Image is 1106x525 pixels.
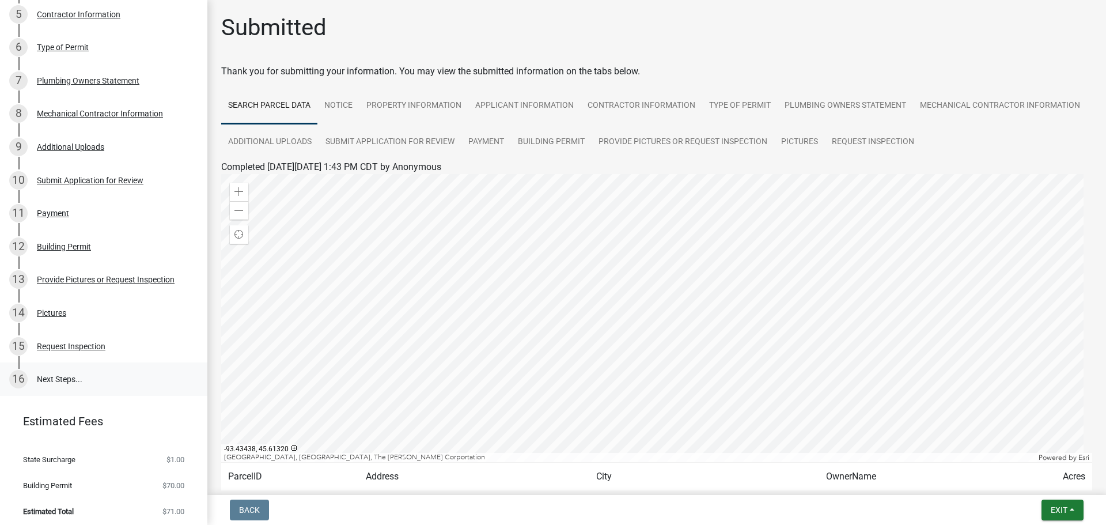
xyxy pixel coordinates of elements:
[9,410,189,433] a: Estimated Fees
[221,88,317,124] a: Search Parcel Data
[9,5,28,24] div: 5
[9,204,28,222] div: 11
[37,309,66,317] div: Pictures
[221,453,1036,462] div: [GEOGRAPHIC_DATA], [GEOGRAPHIC_DATA], The [PERSON_NAME] Corportation
[9,304,28,322] div: 14
[37,77,139,85] div: Plumbing Owners Statement
[1041,500,1084,520] button: Exit
[37,176,143,184] div: Submit Application for Review
[1036,453,1092,462] div: Powered by
[702,88,778,124] a: Type of Permit
[778,88,913,124] a: Plumbing Owners Statement
[37,109,163,118] div: Mechanical Contractor Information
[592,124,774,161] a: Provide Pictures or Request Inspection
[468,88,581,124] a: Applicant Information
[9,171,28,190] div: 10
[581,88,702,124] a: Contractor Information
[221,65,1092,78] div: Thank you for submitting your information. You may view the submitted information on the tabs below.
[162,482,184,489] span: $70.00
[37,43,89,51] div: Type of Permit
[162,508,184,515] span: $71.00
[230,225,248,244] div: Find my location
[317,88,359,124] a: Notice
[23,456,75,463] span: State Surcharge
[1051,505,1067,515] span: Exit
[221,14,327,41] h1: Submitted
[913,88,1087,124] a: Mechanical Contractor Information
[37,143,104,151] div: Additional Uploads
[9,337,28,356] div: 15
[9,38,28,56] div: 6
[221,463,359,491] td: ParcelID
[221,161,441,172] span: Completed [DATE][DATE] 1:43 PM CDT by Anonymous
[819,463,1008,491] td: OwnerName
[359,463,589,491] td: Address
[37,243,91,251] div: Building Permit
[511,124,592,161] a: Building Permit
[1078,454,1089,462] a: Esri
[37,209,69,217] div: Payment
[230,500,269,520] button: Back
[9,138,28,156] div: 9
[774,124,825,161] a: Pictures
[221,124,319,161] a: Additional Uploads
[166,456,184,463] span: $1.00
[9,104,28,123] div: 8
[37,10,120,18] div: Contractor Information
[825,124,921,161] a: Request Inspection
[230,183,248,201] div: Zoom in
[9,237,28,256] div: 12
[37,342,105,350] div: Request Inspection
[9,270,28,289] div: 13
[9,71,28,90] div: 7
[359,88,468,124] a: Property Information
[239,505,260,515] span: Back
[23,482,72,489] span: Building Permit
[589,463,819,491] td: City
[9,370,28,388] div: 16
[319,124,461,161] a: Submit Application for Review
[461,124,511,161] a: Payment
[1008,463,1092,491] td: Acres
[23,508,74,515] span: Estimated Total
[37,275,175,284] div: Provide Pictures or Request Inspection
[230,201,248,220] div: Zoom out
